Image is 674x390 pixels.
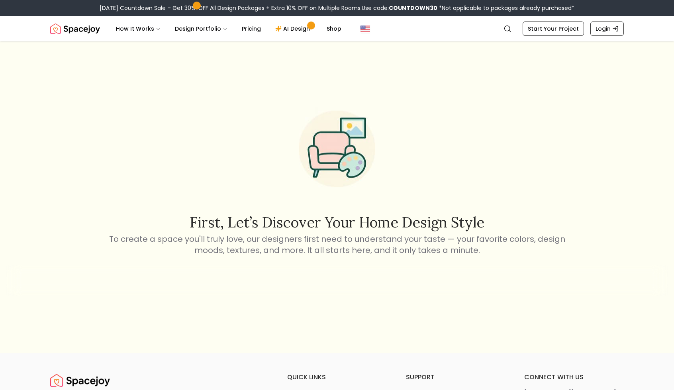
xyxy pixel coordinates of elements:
[361,24,370,33] img: United States
[110,21,167,37] button: How It Works
[100,4,574,12] div: [DATE] Countdown Sale – Get 30% OFF All Design Packages + Extra 10% OFF on Multiple Rooms.
[320,21,348,37] a: Shop
[168,21,234,37] button: Design Portfolio
[50,16,624,41] nav: Global
[406,372,505,382] h6: support
[523,22,584,36] a: Start Your Project
[389,4,437,12] b: COUNTDOWN30
[108,214,566,230] h2: First, let’s discover your home design style
[108,233,566,256] p: To create a space you'll truly love, our designers first need to understand your taste — your fav...
[50,21,100,37] a: Spacejoy
[437,4,574,12] span: *Not applicable to packages already purchased*
[235,21,267,37] a: Pricing
[50,21,100,37] img: Spacejoy Logo
[287,372,387,382] h6: quick links
[50,372,110,388] img: Spacejoy Logo
[50,372,110,388] a: Spacejoy
[362,4,437,12] span: Use code:
[110,21,348,37] nav: Main
[269,21,319,37] a: AI Design
[590,22,624,36] a: Login
[286,98,388,200] img: Start Style Quiz Illustration
[524,372,624,382] h6: connect with us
